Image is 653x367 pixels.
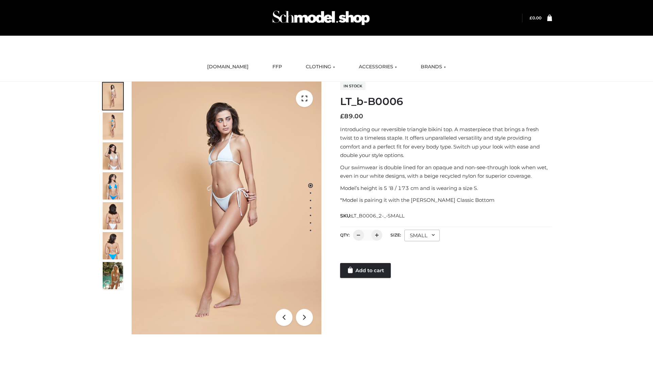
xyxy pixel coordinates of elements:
[103,202,123,229] img: ArielClassicBikiniTop_CloudNine_AzureSky_OW114ECO_7-scaled.jpg
[340,112,344,120] span: £
[103,262,123,289] img: Arieltop_CloudNine_AzureSky2.jpg
[340,263,391,278] a: Add to cart
[103,112,123,140] img: ArielClassicBikiniTop_CloudNine_AzureSky_OW114ECO_2-scaled.jpg
[340,232,350,238] label: QTY:
[530,15,541,20] bdi: 0.00
[132,82,321,334] img: ArielClassicBikiniTop_CloudNine_AzureSky_OW114ECO_1
[354,59,402,74] a: ACCESSORIES
[390,232,401,238] label: Size:
[202,59,254,74] a: [DOMAIN_NAME]
[340,212,405,220] span: SKU:
[404,230,440,241] div: SMALL
[103,172,123,199] img: ArielClassicBikiniTop_CloudNine_AzureSky_OW114ECO_4-scaled.jpg
[530,15,532,20] span: £
[103,232,123,259] img: ArielClassicBikiniTop_CloudNine_AzureSky_OW114ECO_8-scaled.jpg
[267,59,287,74] a: FFP
[340,112,363,120] bdi: 89.00
[340,125,552,160] p: Introducing our reversible triangle bikini top. A masterpiece that brings a fresh twist to a time...
[340,184,552,193] p: Model’s height is 5 ‘8 / 173 cm and is wearing a size S.
[416,59,451,74] a: BRANDS
[103,83,123,110] img: ArielClassicBikiniTop_CloudNine_AzureSky_OW114ECO_1-scaled.jpg
[340,95,552,108] h1: LT_b-B0006
[340,196,552,205] p: *Model is pairing it with the [PERSON_NAME] Classic Bottom
[351,213,404,219] span: LT_B0006_2-_-SMALL
[270,4,372,31] img: Schmodel Admin 964
[530,15,541,20] a: £0.00
[340,82,366,90] span: In stock
[103,142,123,170] img: ArielClassicBikiniTop_CloudNine_AzureSky_OW114ECO_3-scaled.jpg
[340,163,552,180] p: Our swimwear is double lined for an opaque and non-see-through look when wet, even in our white d...
[301,59,340,74] a: CLOTHING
